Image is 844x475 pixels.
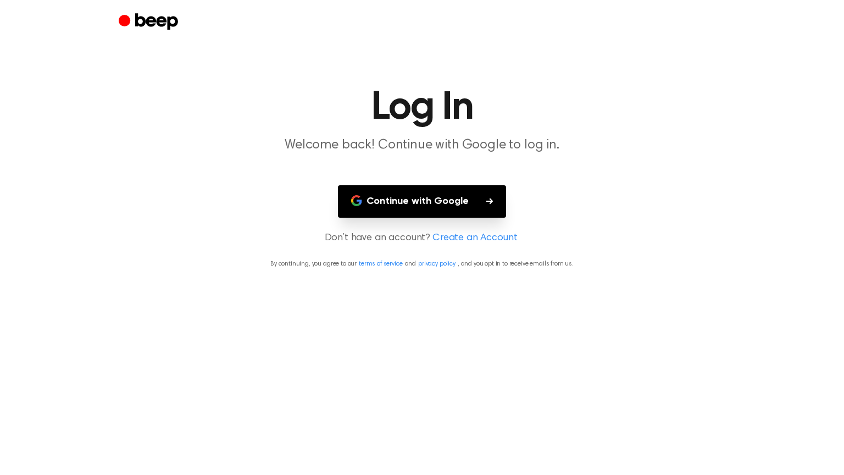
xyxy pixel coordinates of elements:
a: Beep [119,12,181,33]
p: Welcome back! Continue with Google to log in. [211,136,633,154]
a: Create an Account [432,231,517,246]
p: By continuing, you agree to our and , and you opt in to receive emails from us. [13,259,831,269]
p: Don’t have an account? [13,231,831,246]
a: privacy policy [418,261,456,267]
h1: Log In [141,88,703,128]
button: Continue with Google [338,185,506,218]
a: terms of service [359,261,402,267]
